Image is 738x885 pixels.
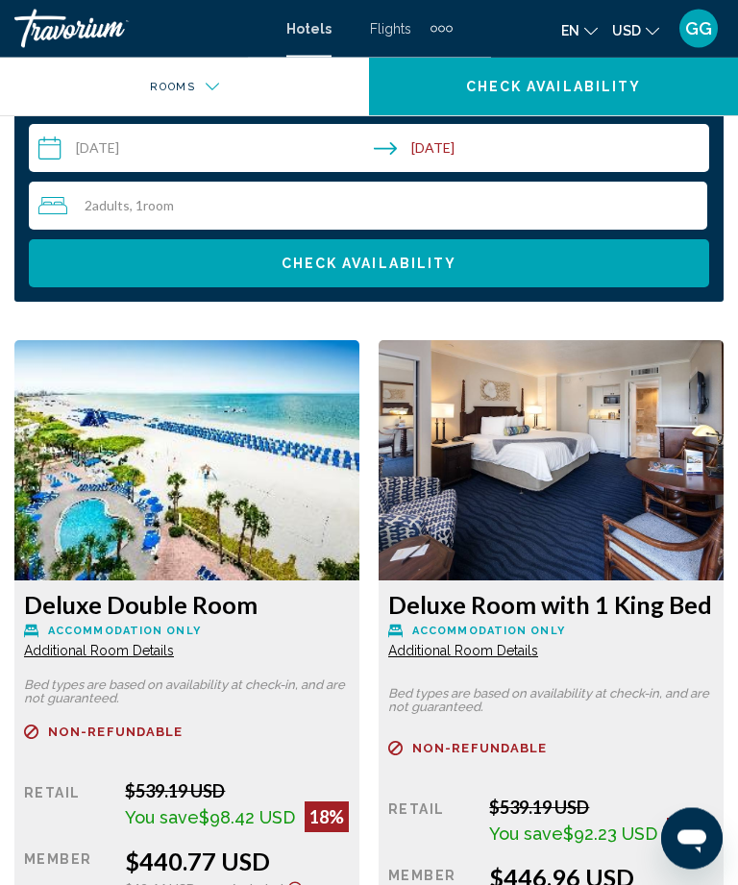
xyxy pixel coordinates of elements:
[612,16,659,44] button: Change currency
[388,591,714,620] h3: Deluxe Room with 1 King Bed
[466,80,642,95] span: Check Availability
[412,626,565,638] span: Accommodation Only
[29,240,709,288] button: Check Availability
[561,23,579,38] span: en
[125,848,350,876] div: $440.77 USD
[388,798,475,849] div: Retail
[24,644,174,659] span: Additional Room Details
[130,199,174,214] span: , 1
[48,626,201,638] span: Accommodation Only
[489,798,714,819] div: $539.19 USD
[14,341,359,581] img: f633c1c1-3344-4de3-9320-834cadc7f202.jpeg
[85,199,130,214] span: 2
[125,781,350,802] div: $539.19 USD
[685,19,712,38] span: GG
[388,688,714,715] p: Bed types are based on availability at check-in, and are not guaranteed.
[305,802,349,833] div: 18%
[48,726,183,739] span: Non-refundable
[612,23,641,38] span: USD
[143,198,174,214] span: Room
[412,743,547,755] span: Non-refundable
[29,125,709,288] div: Search widget
[430,13,453,44] button: Extra navigation items
[24,781,111,833] div: Retail
[369,58,738,115] button: Check Availability
[370,21,411,37] a: Flights
[561,16,598,44] button: Change language
[379,341,724,581] img: bf00e3bb-0375-4819-b05a-4c6cac8c34e0.jpeg
[24,679,350,706] p: Bed types are based on availability at check-in, and are not guaranteed.
[661,808,723,870] iframe: Button to launch messaging window
[125,808,199,828] span: You save
[14,10,267,48] a: Travorium
[29,183,709,231] button: Travelers: 2 adults, 0 children
[388,644,538,659] span: Additional Room Details
[286,21,332,37] a: Hotels
[24,591,350,620] h3: Deluxe Double Room
[563,824,657,845] span: $92.23 USD
[92,198,130,214] span: Adults
[282,258,457,273] span: Check Availability
[489,824,563,845] span: You save
[674,9,724,49] button: User Menu
[29,125,709,173] button: Check-in date: Sep 8, 2025 Check-out date: Sep 11, 2025
[199,808,295,828] span: $98.42 USD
